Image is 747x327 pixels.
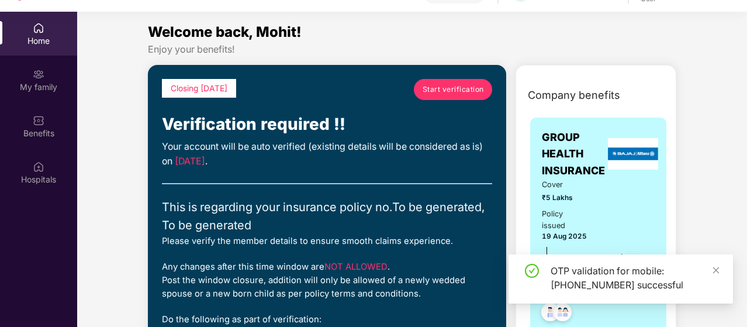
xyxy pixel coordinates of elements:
[33,115,44,126] img: svg+xml;base64,PHN2ZyBpZD0iQmVuZWZpdHMiIHhtbG5zPSJodHRwOi8vd3d3LnczLm9yZy8yMDAwL3N2ZyIgd2lkdGg9Ij...
[162,260,492,301] div: Any changes after this time window are . Post the window closure, addition will only be allowed o...
[414,79,492,100] a: Start verification
[33,68,44,80] img: svg+xml;base64,PHN2ZyB3aWR0aD0iMjAiIGhlaWdodD0iMjAiIHZpZXdCb3g9IjAgMCAyMCAyMCIgZmlsbD0ibm9uZSIgeG...
[608,138,658,170] img: insurerLogo
[148,23,302,40] span: Welcome back, Mohit!
[542,179,587,191] span: Cover
[162,313,492,326] div: Do the following as part of verification:
[324,261,388,272] span: NOT ALLOWED
[423,84,484,95] span: Start verification
[171,84,227,93] span: Closing [DATE]
[528,87,620,104] span: Company benefits
[175,156,205,167] span: [DATE]
[542,232,587,240] span: 19 Aug 2025
[33,22,44,34] img: svg+xml;base64,PHN2ZyBpZD0iSG9tZSIgeG1sbnM9Imh0dHA6Ly93d3cudzMub3JnLzIwMDAvc3ZnIiB3aWR0aD0iMjAiIG...
[525,264,539,278] span: check-circle
[542,129,605,179] span: GROUP HEALTH INSURANCE
[162,140,492,169] div: Your account will be auto verified (existing details will be considered as is) on .
[162,235,492,248] div: Please verify the member details to ensure smooth claims experience.
[162,198,492,235] div: This is regarding your insurance policy no. To be generated, To be generated
[542,208,587,232] div: Policy issued
[712,266,720,274] span: close
[162,112,492,137] div: Verification required !!
[148,43,676,56] div: Enjoy your benefits!
[551,264,719,292] div: OTP validation for mobile: [PHONE_NUMBER] successful
[603,250,641,289] img: icon
[542,192,587,204] span: ₹5 Lakhs
[33,161,44,173] img: svg+xml;base64,PHN2ZyBpZD0iSG9zcGl0YWxzIiB4bWxucz0iaHR0cDovL3d3dy53My5vcmcvMjAwMC9zdmciIHdpZHRoPS...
